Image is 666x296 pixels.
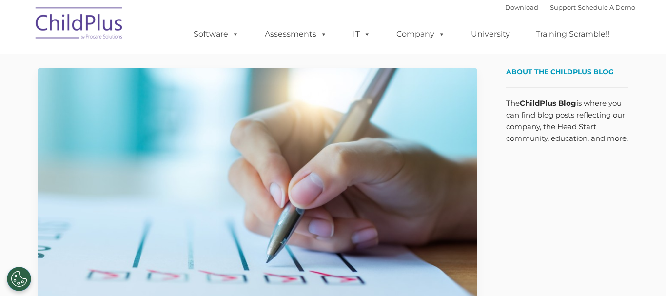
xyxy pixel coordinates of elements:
img: ChildPlus by Procare Solutions [31,0,128,49]
a: Training Scramble!! [526,24,619,44]
a: Assessments [255,24,337,44]
strong: ChildPlus Blog [520,99,576,108]
a: Download [505,3,538,11]
a: Schedule A Demo [578,3,635,11]
a: IT [343,24,380,44]
span: About the ChildPlus Blog [506,67,614,76]
a: Company [387,24,455,44]
p: The is where you can find blog posts reflecting our company, the Head Start community, education,... [506,98,628,144]
a: Support [550,3,576,11]
a: Software [184,24,249,44]
font: | [505,3,635,11]
button: Cookies Settings [7,267,31,291]
a: University [461,24,520,44]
